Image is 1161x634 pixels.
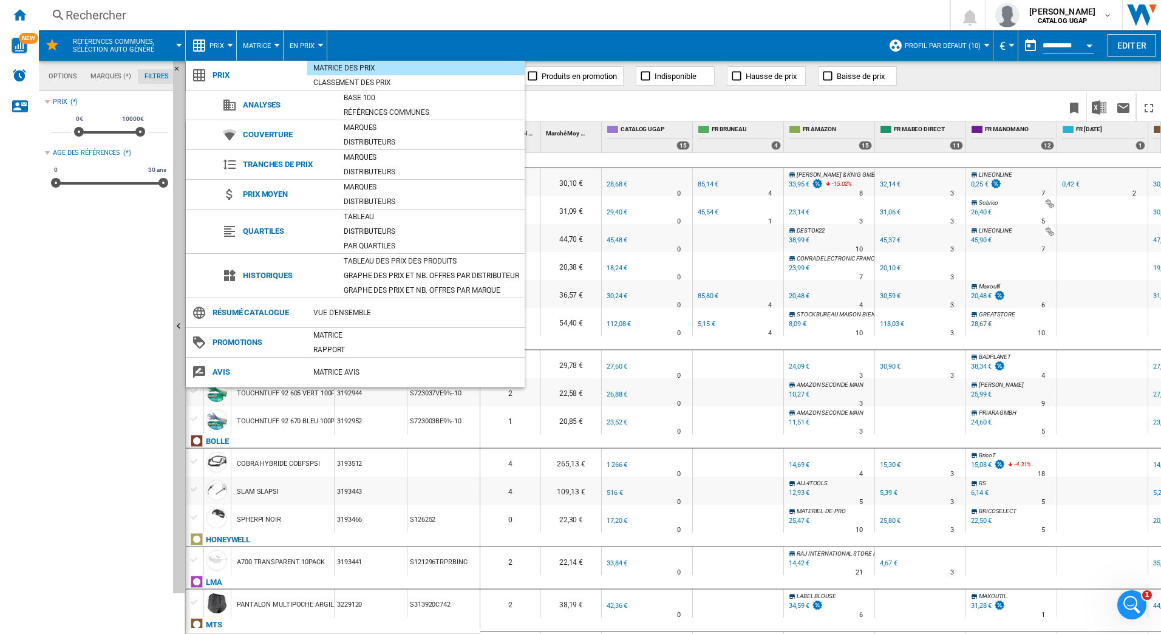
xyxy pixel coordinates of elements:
span: Historiques [237,267,338,284]
span: Résumé catalogue [206,304,307,321]
span: Avis [206,364,307,381]
div: Tableau des prix des produits [338,255,525,267]
div: Matrice AVIS [307,366,525,378]
div: Graphe des prix et nb. offres par marque [338,284,525,296]
div: Rapport [307,344,525,356]
span: 1 [1142,590,1152,600]
div: Distributeurs [338,166,525,178]
div: Références communes [338,106,525,118]
div: Marques [338,181,525,193]
div: Matrice des prix [307,62,525,74]
div: Vue d'ensemble [307,307,525,319]
div: Base 100 [338,92,525,104]
div: Distributeurs [338,225,525,237]
div: Marques [338,151,525,163]
span: Prix [206,67,307,84]
span: Tranches de prix [237,156,338,173]
div: Distributeurs [338,196,525,208]
span: Quartiles [237,223,338,240]
span: Prix moyen [237,186,338,203]
div: Marques [338,121,525,134]
span: Couverture [237,126,338,143]
div: Graphe des prix et nb. offres par distributeur [338,270,525,282]
div: Tableau [338,211,525,223]
div: Matrice [307,329,525,341]
span: Analyses [237,97,338,114]
iframe: Intercom live chat [1117,590,1146,619]
div: Distributeurs [338,136,525,148]
div: Classement des prix [307,77,525,89]
span: Promotions [206,334,307,351]
div: Par quartiles [338,240,525,252]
